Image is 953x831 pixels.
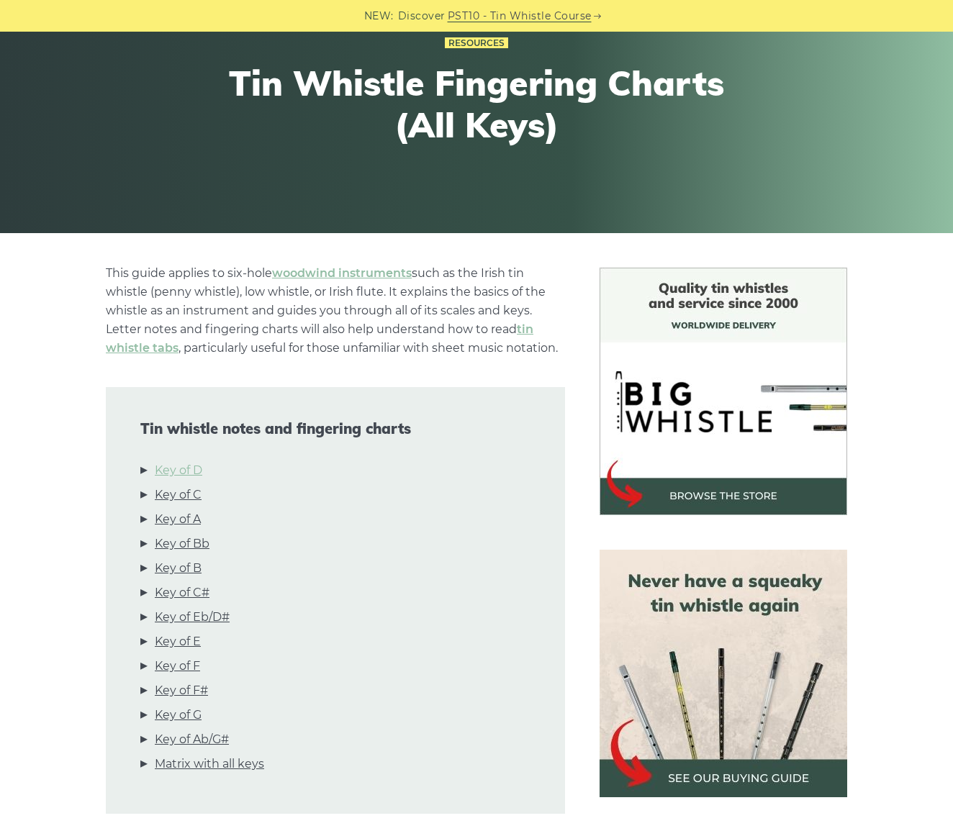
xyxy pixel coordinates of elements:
[155,583,209,602] a: Key of C#
[364,8,394,24] span: NEW:
[155,657,200,676] a: Key of F
[398,8,446,24] span: Discover
[140,420,530,437] span: Tin whistle notes and fingering charts
[155,681,208,700] a: Key of F#
[155,461,202,480] a: Key of D
[155,706,202,725] a: Key of G
[445,37,508,49] a: Resources
[600,550,847,797] img: tin whistle buying guide
[155,510,201,529] a: Key of A
[155,632,201,651] a: Key of E
[155,730,229,749] a: Key of Ab/G#
[212,63,741,145] h1: Tin Whistle Fingering Charts (All Keys)
[155,559,202,578] a: Key of B
[155,755,264,773] a: Matrix with all keys
[155,535,209,553] a: Key of Bb
[155,608,230,627] a: Key of Eb/D#
[448,8,592,24] a: PST10 - Tin Whistle Course
[155,486,202,504] a: Key of C
[272,266,412,280] a: woodwind instruments
[106,264,565,358] p: This guide applies to six-hole such as the Irish tin whistle (penny whistle), low whistle, or Iri...
[600,268,847,515] img: BigWhistle Tin Whistle Store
